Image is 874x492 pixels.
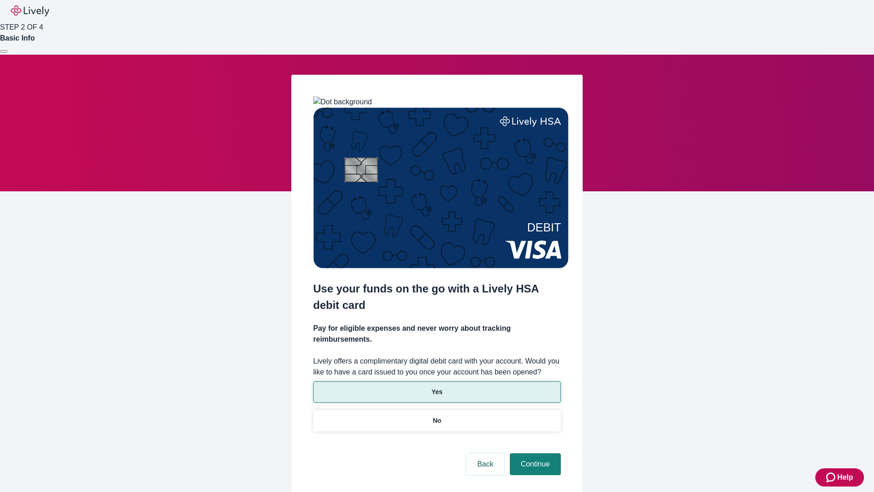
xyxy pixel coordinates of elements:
[313,410,561,431] button: No
[433,416,442,425] p: No
[313,97,372,108] img: Dot background
[313,381,561,403] button: Yes
[313,323,561,345] h4: Pay for eligible expenses and never worry about tracking reimbursements.
[510,453,561,475] button: Continue
[432,387,442,397] p: Yes
[826,472,837,483] svg: Zendesk support icon
[11,5,49,16] img: Lively
[815,468,864,487] button: Zendesk support iconHelp
[313,281,561,313] h2: Use your funds on the go with a Lively HSA debit card
[837,472,853,483] span: Help
[313,356,561,378] label: Lively offers a complimentary digital debit card with your account. Would you like to have a card...
[313,108,569,268] img: Debit card
[466,453,504,475] button: Back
